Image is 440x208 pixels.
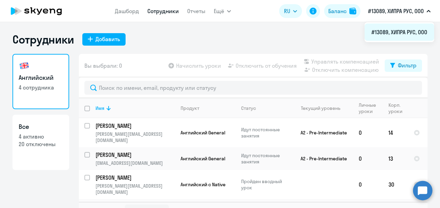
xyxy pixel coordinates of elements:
img: english [19,60,30,71]
a: Дашборд [115,8,139,15]
td: 0 [353,170,383,199]
ul: Ещё [365,22,434,42]
button: Балансbalance [324,4,360,18]
button: RU [279,4,302,18]
a: Английский4 сотрудника [12,54,69,109]
p: [PERSON_NAME][EMAIL_ADDRESS][DOMAIN_NAME] [95,183,175,195]
p: [PERSON_NAME] [95,122,174,130]
div: Статус [241,105,288,111]
h3: Английский [19,73,63,82]
a: Все4 активно20 отключены [12,115,69,170]
div: Продукт [181,105,235,111]
p: 20 отключены [19,140,63,148]
div: Баланс [328,7,347,15]
div: Фильтр [398,61,416,69]
p: [PERSON_NAME] [95,174,174,181]
div: Статус [241,105,256,111]
div: Имя [95,105,175,111]
td: 13 [383,147,408,170]
a: [PERSON_NAME] [95,151,175,159]
span: Ещё [214,7,224,15]
p: #13089, ХИПРА РУС, ООО [368,7,424,15]
a: [PERSON_NAME] [95,122,175,130]
div: Корп. уроки [388,102,403,114]
button: Ещё [214,4,231,18]
button: Добавить [82,33,126,46]
span: Английский с Native [181,181,226,188]
div: Корп. уроки [388,102,408,114]
td: 0 [353,118,383,147]
td: 30 [383,170,408,199]
h1: Сотрудники [12,32,74,46]
div: Текущий уровень [301,105,340,111]
p: 4 сотрудника [19,84,63,91]
div: Имя [95,105,104,111]
div: Продукт [181,105,199,111]
a: Сотрудники [147,8,179,15]
p: Пройден вводный урок [241,178,288,191]
span: Английский General [181,130,225,136]
p: Идут постоянные занятия [241,152,288,165]
button: Фильтр [385,59,422,72]
span: Английский General [181,155,225,162]
h3: Все [19,122,63,131]
div: Личные уроки [359,102,383,114]
input: Поиск по имени, email, продукту или статусу [84,81,422,95]
div: Личные уроки [359,102,378,114]
p: [PERSON_NAME] [95,151,174,159]
td: 0 [353,147,383,170]
div: Добавить [95,35,120,43]
p: [EMAIL_ADDRESS][DOMAIN_NAME] [95,160,175,166]
button: #13089, ХИПРА РУС, ООО [365,3,434,19]
a: [PERSON_NAME] [95,174,175,181]
td: A2 - Pre-Intermediate [289,118,353,147]
span: RU [284,7,290,15]
img: balance [349,8,356,15]
td: A2 - Pre-Intermediate [289,147,353,170]
a: Отчеты [187,8,205,15]
span: Вы выбрали: 0 [84,62,122,70]
p: Идут постоянные занятия [241,126,288,139]
p: 4 активно [19,133,63,140]
td: 14 [383,118,408,147]
div: Текущий уровень [294,105,353,111]
p: [PERSON_NAME][EMAIL_ADDRESS][DOMAIN_NAME] [95,131,175,143]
